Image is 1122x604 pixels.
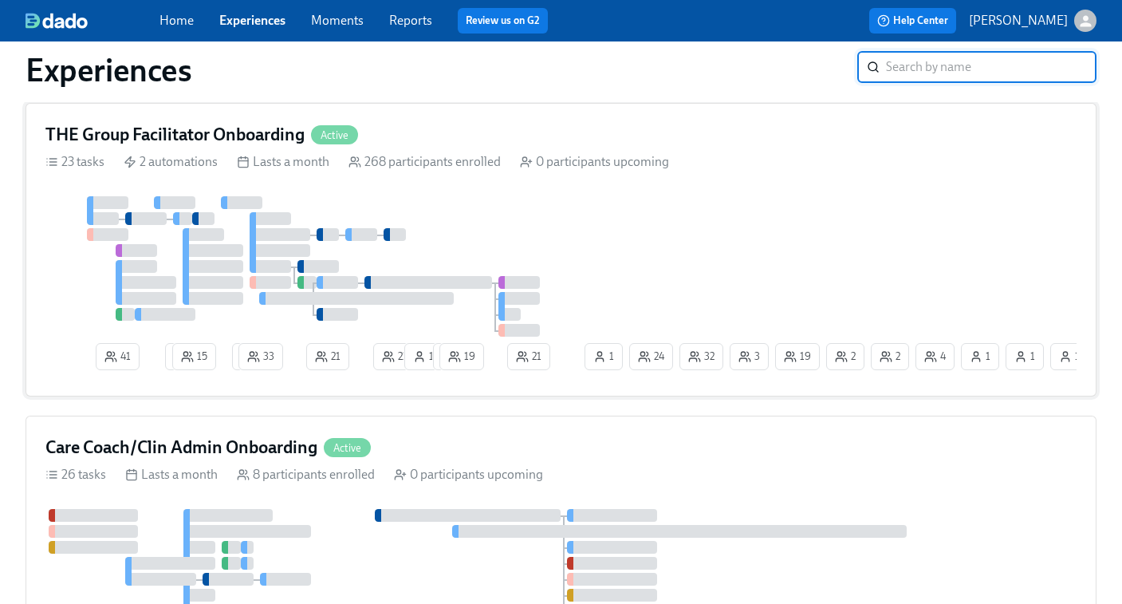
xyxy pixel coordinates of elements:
span: 1 [413,349,434,365]
span: 24 [638,349,664,365]
button: 1 [961,343,999,370]
button: 2 [826,343,864,370]
a: Reports [389,13,432,28]
span: 32 [688,349,715,365]
button: 1 [404,343,443,370]
button: 1 [433,343,471,370]
span: 22 [382,349,407,365]
div: 23 tasks [45,153,104,171]
button: 21 [507,343,550,370]
button: 2 [871,343,909,370]
div: 0 participants upcoming [520,153,669,171]
button: 41 [96,343,140,370]
button: 4 [915,343,955,370]
button: 24 [629,343,673,370]
span: Active [311,129,358,141]
button: 1 [585,343,623,370]
span: 1 [593,349,614,365]
span: 1 [970,349,990,365]
button: 1 [1050,343,1089,370]
h1: Experiences [26,51,192,89]
button: Help Center [869,8,956,34]
button: 2 [232,343,270,370]
button: Review us on G2 [458,8,548,34]
span: 3 [738,349,760,365]
h4: THE Group Facilitator Onboarding [45,123,305,147]
span: 41 [104,349,131,365]
span: 2 [880,349,900,365]
span: 19 [448,349,475,365]
a: Moments [311,13,364,28]
img: dado [26,13,88,29]
button: 19 [775,343,820,370]
span: 19 [784,349,811,365]
span: 15 [181,349,207,365]
button: [PERSON_NAME] [969,10,1096,32]
input: Search by name [886,51,1096,83]
a: Home [159,13,194,28]
h4: Care Coach/Clin Admin Onboarding [45,436,317,460]
span: 2 [835,349,856,365]
button: 22 [373,343,416,370]
p: [PERSON_NAME] [969,12,1068,30]
button: 3 [730,343,769,370]
a: dado [26,13,159,29]
button: 19 [439,343,484,370]
span: Active [324,442,371,454]
button: 15 [172,343,216,370]
div: 268 participants enrolled [348,153,501,171]
button: 33 [238,343,283,370]
span: Help Center [877,13,948,29]
button: 32 [679,343,723,370]
div: 8 participants enrolled [237,466,375,484]
span: 33 [247,349,274,365]
button: 1 [1006,343,1044,370]
span: 1 [1059,349,1080,365]
div: Lasts a month [237,153,329,171]
div: 0 participants upcoming [394,466,543,484]
a: Experiences [219,13,285,28]
div: 26 tasks [45,466,106,484]
button: 21 [306,343,349,370]
a: Review us on G2 [466,13,540,29]
span: 1 [1014,349,1035,365]
a: THE Group Facilitator OnboardingActive23 tasks 2 automations Lasts a month 268 participants enrol... [26,103,1096,397]
span: 21 [516,349,541,365]
div: Lasts a month [125,466,218,484]
span: 4 [924,349,946,365]
button: 2 [165,343,203,370]
div: 2 automations [124,153,218,171]
span: 21 [315,349,341,365]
